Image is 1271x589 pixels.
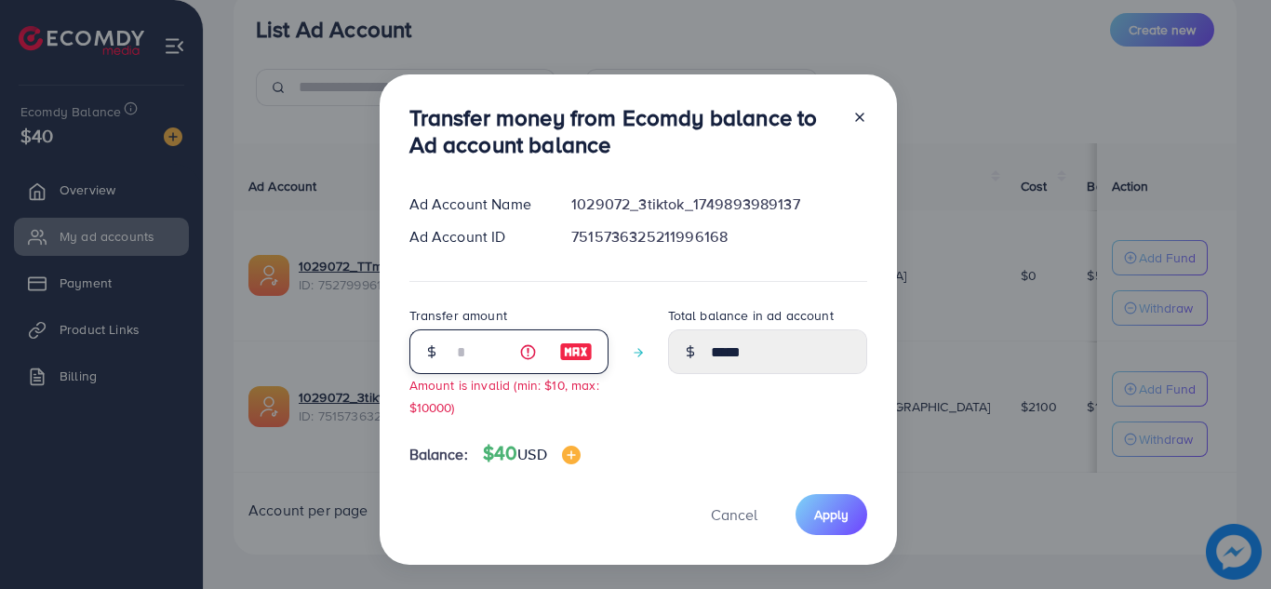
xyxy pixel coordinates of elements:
[395,194,557,215] div: Ad Account Name
[556,194,881,215] div: 1029072_3tiktok_1749893989137
[556,226,881,248] div: 7515736325211996168
[562,446,581,464] img: image
[409,104,837,158] h3: Transfer money from Ecomdy balance to Ad account balance
[688,494,781,534] button: Cancel
[711,504,757,525] span: Cancel
[814,505,849,524] span: Apply
[668,306,834,325] label: Total balance in ad account
[409,444,468,465] span: Balance:
[796,494,867,534] button: Apply
[483,442,581,465] h4: $40
[409,306,507,325] label: Transfer amount
[395,226,557,248] div: Ad Account ID
[517,444,546,464] span: USD
[409,376,599,415] small: Amount is invalid (min: $10, max: $10000)
[559,341,593,363] img: image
